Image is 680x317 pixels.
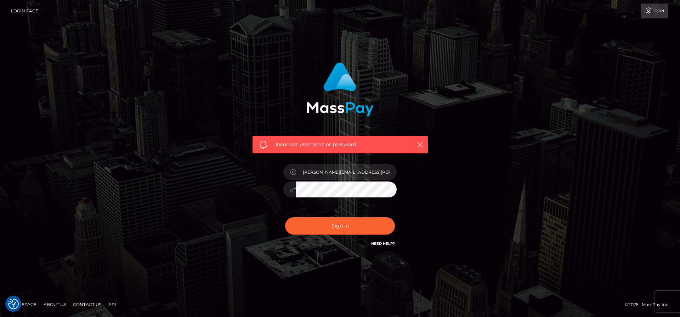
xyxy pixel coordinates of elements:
[641,4,668,18] a: Login
[106,299,119,310] a: API
[371,241,395,246] a: Need Help?
[306,62,374,116] img: MassPay Login
[11,4,38,18] a: Login Page
[70,299,104,310] a: Contact Us
[285,217,395,235] button: Sign in
[625,301,675,309] div: © 2025 , MassPay Inc.
[296,164,397,180] input: Username...
[276,141,405,148] span: Incorrect username or password.
[8,299,19,309] button: Consent Preferences
[8,299,39,310] a: Homepage
[41,299,69,310] a: About Us
[8,299,19,309] img: Revisit consent button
